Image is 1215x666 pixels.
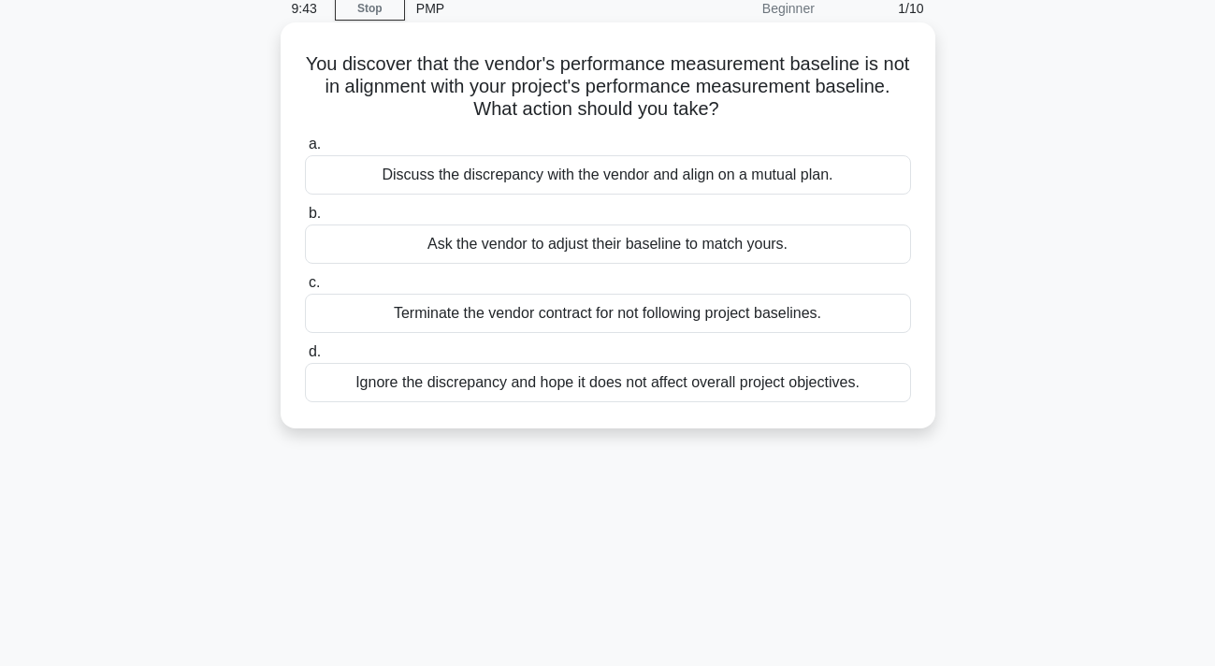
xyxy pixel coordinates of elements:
div: Ignore the discrepancy and hope it does not affect overall project objectives. [305,363,911,402]
span: c. [309,274,320,290]
div: Ask the vendor to adjust their baseline to match yours. [305,224,911,264]
span: d. [309,343,321,359]
span: a. [309,136,321,152]
div: Terminate the vendor contract for not following project baselines. [305,294,911,333]
div: Discuss the discrepancy with the vendor and align on a mutual plan. [305,155,911,195]
span: b. [309,205,321,221]
h5: You discover that the vendor's performance measurement baseline is not in alignment with your pro... [303,52,913,122]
